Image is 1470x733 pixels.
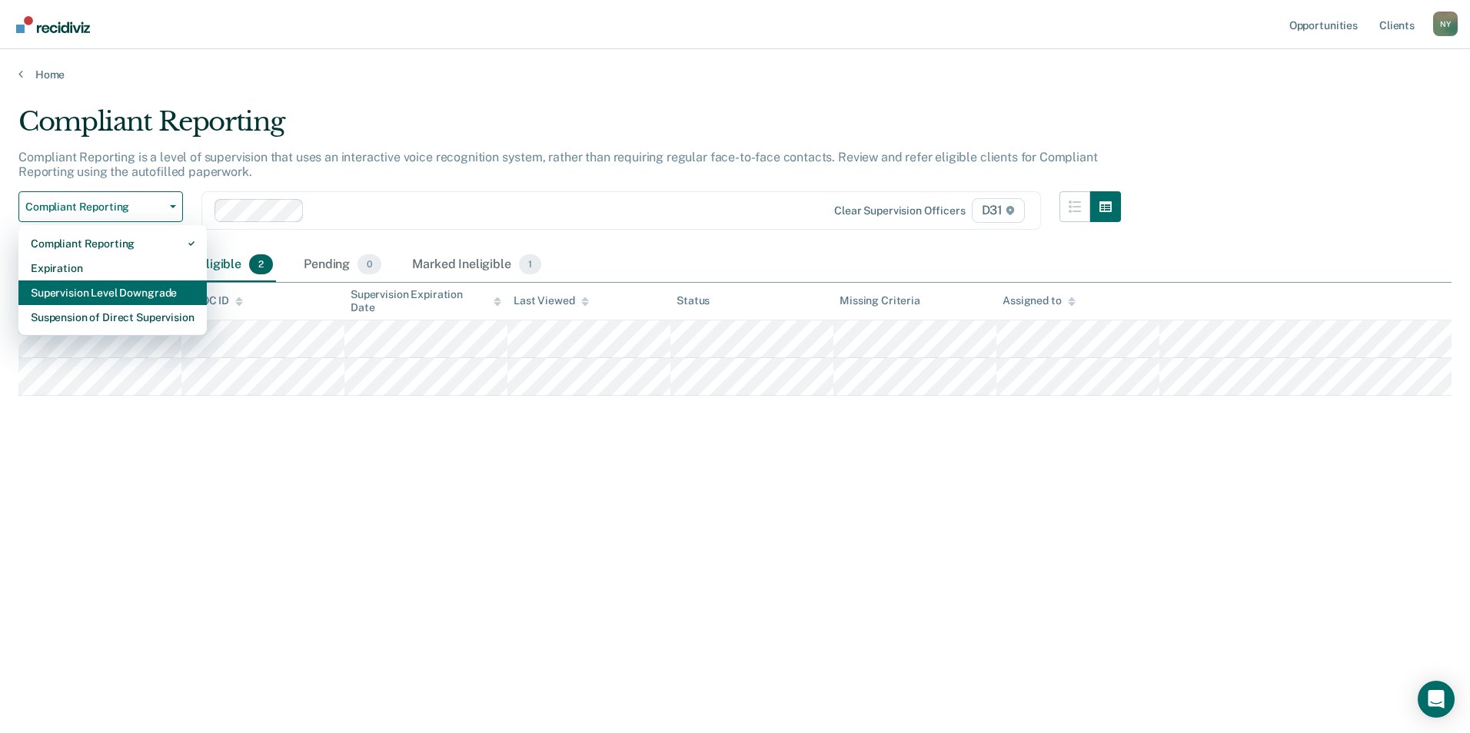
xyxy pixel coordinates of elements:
div: Clear supervision officers [834,204,965,217]
div: Pending0 [301,248,384,282]
div: N Y [1433,12,1458,36]
a: Home [18,68,1452,81]
div: Expiration [31,256,195,280]
div: TDOC ID [188,294,243,307]
div: Suspension of Direct Supervision [31,305,195,330]
div: Compliant Reporting [18,106,1121,150]
img: Recidiviz [16,16,90,33]
div: Supervision Expiration Date [351,288,501,314]
div: Marked Ineligible1 [409,248,544,282]
span: 0 [358,254,381,274]
p: Compliant Reporting is a level of supervision that uses an interactive voice recognition system, ... [18,150,1097,179]
div: Compliant Reporting [31,231,195,256]
div: Status [677,294,710,307]
div: Supervision Level Downgrade [31,280,195,305]
div: Last Viewed [514,294,588,307]
span: D31 [972,198,1025,223]
div: Almost Eligible2 [152,248,276,282]
div: Open Intercom Messenger [1418,681,1455,718]
span: 2 [249,254,273,274]
div: Missing Criteria [840,294,920,307]
span: Compliant Reporting [25,201,164,214]
button: Profile dropdown button [1433,12,1458,36]
span: 1 [519,254,541,274]
button: Compliant Reporting [18,191,183,222]
div: Assigned to [1003,294,1075,307]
